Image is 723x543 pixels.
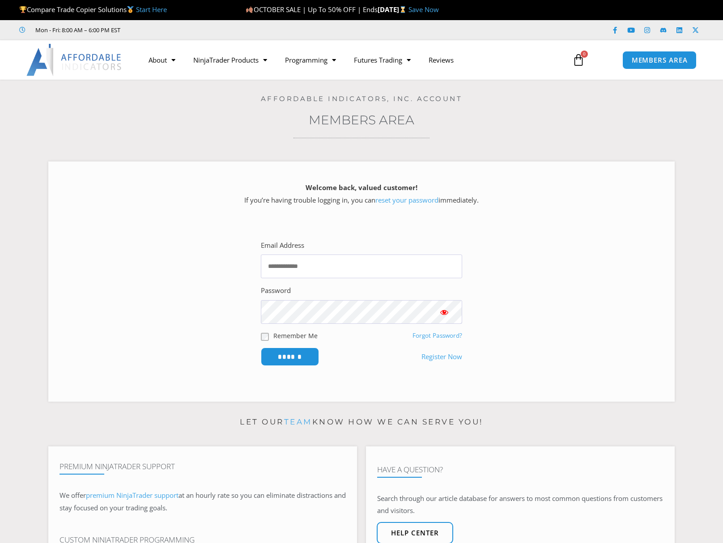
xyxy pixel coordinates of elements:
[632,57,688,64] span: MEMBERS AREA
[86,491,179,500] a: premium NinjaTrader support
[581,51,588,58] span: 0
[246,6,253,13] img: 🍂
[33,25,120,35] span: Mon - Fri: 8:00 AM – 6:00 PM EST
[20,6,26,13] img: 🏆
[420,50,463,70] a: Reviews
[127,6,134,13] img: 🥇
[140,50,184,70] a: About
[391,530,439,536] span: Help center
[133,25,267,34] iframe: Customer reviews powered by Trustpilot
[377,465,663,474] h4: Have A Question?
[26,44,123,76] img: LogoAI | Affordable Indicators – NinjaTrader
[284,417,312,426] a: team
[184,50,276,70] a: NinjaTrader Products
[261,284,291,297] label: Password
[421,351,462,363] a: Register Now
[246,5,377,14] span: OCTOBER SALE | Up To 50% OFF | Ends
[273,331,318,340] label: Remember Me
[60,462,346,471] h4: Premium NinjaTrader Support
[400,6,406,13] img: ⌛
[64,182,659,207] p: If you’re having trouble logging in, you can immediately.
[408,5,439,14] a: Save Now
[345,50,420,70] a: Futures Trading
[140,50,562,70] nav: Menu
[276,50,345,70] a: Programming
[48,415,675,429] p: Let our know how we can serve you!
[309,112,414,127] a: Members Area
[306,183,417,192] strong: Welcome back, valued customer!
[559,47,598,73] a: 0
[378,5,408,14] strong: [DATE]
[622,51,697,69] a: MEMBERS AREA
[261,239,304,252] label: Email Address
[19,5,167,14] span: Compare Trade Copier Solutions
[60,491,86,500] span: We offer
[261,94,463,103] a: Affordable Indicators, Inc. Account
[375,195,438,204] a: reset your password
[413,331,462,339] a: Forgot Password?
[426,300,462,324] button: Show password
[60,491,346,512] span: at an hourly rate so you can eliminate distractions and stay focused on your trading goals.
[377,492,663,518] p: Search through our article database for answers to most common questions from customers and visit...
[136,5,167,14] a: Start Here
